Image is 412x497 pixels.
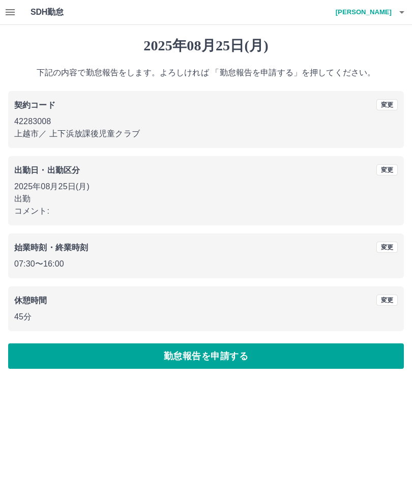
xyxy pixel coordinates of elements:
b: 契約コード [14,101,55,109]
p: 上越市 ／ 上下浜放課後児童クラブ [14,128,398,140]
button: 変更 [376,164,398,176]
button: 勤怠報告を申請する [8,343,404,369]
p: 出勤 [14,193,398,205]
b: 休憩時間 [14,296,47,305]
p: 下記の内容で勤怠報告をします。よろしければ 「勤怠報告を申請する」を押してください。 [8,67,404,79]
p: 2025年08月25日(月) [14,181,398,193]
button: 変更 [376,99,398,110]
b: 始業時刻・終業時刻 [14,243,88,252]
p: 07:30 〜 16:00 [14,258,398,270]
p: 42283008 [14,115,398,128]
p: 45分 [14,311,398,323]
b: 出勤日・出勤区分 [14,166,80,174]
h1: 2025年08月25日(月) [8,37,404,54]
button: 変更 [376,242,398,253]
p: コメント: [14,205,398,217]
button: 変更 [376,295,398,306]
